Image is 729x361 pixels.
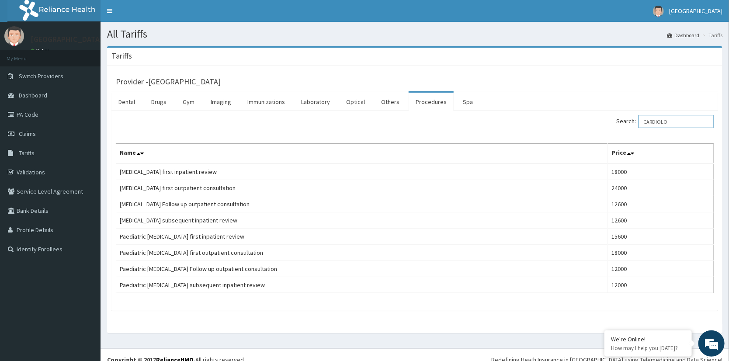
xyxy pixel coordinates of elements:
[143,4,164,25] div: Minimize live chat window
[616,115,714,128] label: Search:
[667,31,699,39] a: Dashboard
[144,93,174,111] a: Drugs
[608,163,714,180] td: 18000
[116,180,608,196] td: [MEDICAL_DATA] first outpatient consultation
[45,49,147,60] div: Chat with us now
[611,335,685,343] div: We're Online!
[116,78,221,86] h3: Provider - [GEOGRAPHIC_DATA]
[700,31,722,39] li: Tariffs
[51,110,121,198] span: We're online!
[608,144,714,164] th: Price
[19,130,36,138] span: Claims
[653,6,664,17] img: User Image
[608,245,714,261] td: 18000
[116,144,608,164] th: Name
[116,212,608,229] td: [MEDICAL_DATA] subsequent inpatient review
[240,93,292,111] a: Immunizations
[608,229,714,245] td: 15600
[639,115,714,128] input: Search:
[374,93,406,111] a: Others
[669,7,722,15] span: [GEOGRAPHIC_DATA]
[611,344,685,352] p: How may I help you today?
[608,196,714,212] td: 12600
[176,93,201,111] a: Gym
[116,245,608,261] td: Paediatric [MEDICAL_DATA] first outpatient consultation
[111,93,142,111] a: Dental
[204,93,238,111] a: Imaging
[19,72,63,80] span: Switch Providers
[19,91,47,99] span: Dashboard
[19,149,35,157] span: Tariffs
[31,48,52,54] a: Online
[294,93,337,111] a: Laboratory
[107,28,722,40] h1: All Tariffs
[116,261,608,277] td: Paediatric [MEDICAL_DATA] Follow up outpatient consultation
[456,93,480,111] a: Spa
[608,212,714,229] td: 12600
[116,163,608,180] td: [MEDICAL_DATA] first inpatient review
[4,239,167,269] textarea: Type your message and hit 'Enter'
[409,93,454,111] a: Procedures
[31,35,103,43] p: [GEOGRAPHIC_DATA]
[608,180,714,196] td: 24000
[339,93,372,111] a: Optical
[116,277,608,293] td: Paediatric [MEDICAL_DATA] subsequent inpatient review
[111,52,132,60] h3: Tariffs
[116,229,608,245] td: Paediatric [MEDICAL_DATA] first inpatient review
[608,261,714,277] td: 12000
[16,44,35,66] img: d_794563401_company_1708531726252_794563401
[4,26,24,46] img: User Image
[116,196,608,212] td: [MEDICAL_DATA] Follow up outpatient consultation
[608,277,714,293] td: 12000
